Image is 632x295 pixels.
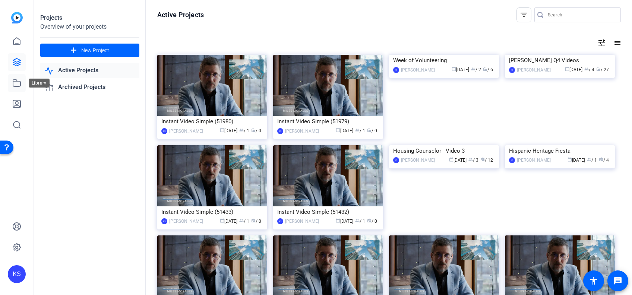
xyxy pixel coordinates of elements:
[480,157,485,162] span: radio
[589,276,598,285] mat-icon: accessibility
[509,145,611,156] div: Hispanic Heritage Fiesta
[161,128,167,134] div: KS
[251,128,256,132] span: radio
[599,157,603,162] span: radio
[40,22,139,31] div: Overview of your projects
[367,218,372,223] span: radio
[565,67,569,71] span: calendar_today
[517,156,551,164] div: [PERSON_NAME]
[471,67,475,71] span: group
[355,128,365,133] span: / 1
[8,265,26,283] div: KS
[393,67,399,73] div: KS
[239,219,249,224] span: / 1
[587,158,597,163] span: / 1
[568,157,572,162] span: calendar_today
[251,128,261,133] span: / 0
[393,157,399,163] div: KS
[480,158,493,163] span: / 12
[596,67,601,71] span: radio
[251,218,256,223] span: radio
[239,128,249,133] span: / 1
[40,44,139,57] button: New Project
[449,157,454,162] span: calendar_today
[336,219,353,224] span: [DATE]
[277,116,379,127] div: Instant Video Simple (51979)
[401,156,435,164] div: [PERSON_NAME]
[565,67,582,72] span: [DATE]
[401,66,435,74] div: [PERSON_NAME]
[161,218,167,224] div: KS
[393,145,495,156] div: Housing Counselor - Video 3
[568,158,585,163] span: [DATE]
[548,10,615,19] input: Search
[220,128,224,132] span: calendar_today
[597,38,606,47] mat-icon: tune
[220,128,237,133] span: [DATE]
[599,158,609,163] span: / 4
[452,67,456,71] span: calendar_today
[584,67,594,72] span: / 4
[336,128,340,132] span: calendar_today
[509,55,611,66] div: [PERSON_NAME] Q4 Videos
[519,10,528,19] mat-icon: filter_list
[285,218,319,225] div: [PERSON_NAME]
[40,63,139,78] a: Active Projects
[169,218,203,225] div: [PERSON_NAME]
[277,128,283,134] div: KS
[367,128,377,133] span: / 0
[81,47,109,54] span: New Project
[69,46,78,55] mat-icon: add
[452,67,469,72] span: [DATE]
[393,55,495,66] div: Week of Volunteering
[584,67,589,71] span: group
[483,67,493,72] span: / 6
[468,157,473,162] span: group
[40,80,139,95] a: Archived Projects
[509,67,515,73] div: KS
[612,38,621,47] mat-icon: list
[355,218,360,223] span: group
[336,128,353,133] span: [DATE]
[587,157,591,162] span: group
[468,158,478,163] span: / 3
[483,67,487,71] span: radio
[471,67,481,72] span: / 2
[336,218,340,223] span: calendar_today
[169,127,203,135] div: [PERSON_NAME]
[596,67,609,72] span: / 27
[239,218,244,223] span: group
[355,219,365,224] span: / 1
[220,219,237,224] span: [DATE]
[517,66,551,74] div: [PERSON_NAME]
[157,10,204,19] h1: Active Projects
[277,218,283,224] div: KS
[613,276,622,285] mat-icon: message
[367,128,372,132] span: radio
[161,206,263,218] div: Instant Video Simple (51433)
[29,79,50,88] div: Library
[509,157,515,163] div: KS
[449,158,467,163] span: [DATE]
[220,218,224,223] span: calendar_today
[277,206,379,218] div: Instant Video Simple (51432)
[251,219,261,224] span: / 0
[161,116,263,127] div: Instant Video Simple (51980)
[239,128,244,132] span: group
[40,13,139,22] div: Projects
[367,219,377,224] span: / 0
[285,127,319,135] div: [PERSON_NAME]
[11,12,23,23] img: blue-gradient.svg
[355,128,360,132] span: group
